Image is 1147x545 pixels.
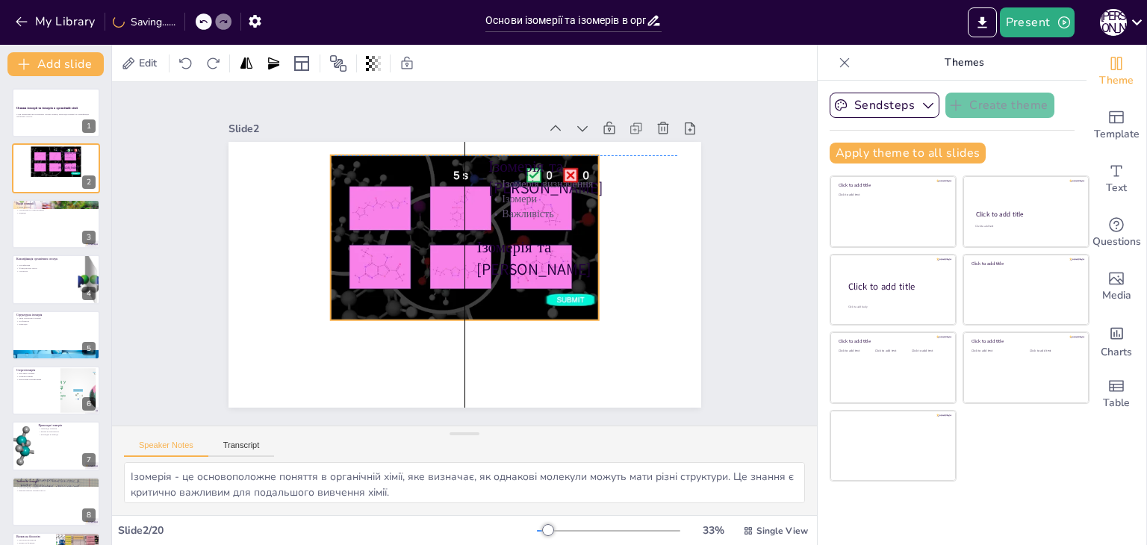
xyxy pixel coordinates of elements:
[1087,99,1146,152] div: Add ready made slides
[848,280,944,293] div: Click to add title
[16,257,74,261] p: Класифікація органічних сполук
[1100,9,1127,36] div: П [PERSON_NAME]
[38,433,96,436] p: Взаємодія в природі
[82,287,96,300] div: 4
[1102,287,1131,304] span: Media
[16,378,56,381] p: Просторове розташування
[16,483,96,486] p: Важливість для хімії
[16,106,78,110] strong: Основи ізомерії та ізомерів в органічній хімії
[16,539,52,542] p: Біологічні молекули
[16,270,74,272] p: Структура
[82,231,96,244] div: 3
[1087,367,1146,421] div: Add a table
[830,93,939,118] button: Sendsteps
[16,113,96,118] p: У цій презентації ми розглянемо основи ізомерії, різні види ізомерії та класифікацію органічних с...
[1087,314,1146,367] div: Add charts and graphs
[972,338,1078,344] div: Click to add title
[82,175,96,189] div: 2
[912,349,945,353] div: Click to add text
[12,88,100,137] div: 1
[972,349,1019,353] div: Click to add text
[60,155,96,158] p: Важливість
[58,161,93,169] p: Ізомерія та [PERSON_NAME]
[839,182,945,188] div: Click to add title
[1094,126,1140,143] span: Template
[16,267,74,270] p: Функціональні групи
[7,52,104,76] button: Add slide
[1099,72,1134,89] span: Theme
[16,368,56,373] p: Стереоізомерія
[82,397,96,411] div: 6
[1100,7,1127,37] button: П [PERSON_NAME]
[1087,45,1146,99] div: Change the overall theme
[312,294,473,417] p: Важливість
[12,477,100,526] div: 8
[16,313,96,317] p: Структурна ізомерія
[857,45,1072,81] p: Themes
[82,453,96,467] div: 7
[12,421,100,470] div: 7
[16,202,96,206] p: Види ізомерії
[839,338,945,344] div: Click to add title
[16,320,96,323] p: Особливості
[12,199,100,249] div: 3
[38,431,96,434] p: Вплив на властивості
[16,541,52,544] p: Вплив на функцію
[124,462,805,503] textarea: Ізомерія - це основоположне поняття в органічній хімії, яке визначає, як однакові молекули можуть...
[12,311,100,360] div: 5
[82,342,96,355] div: 5
[972,261,1078,267] div: Click to add title
[329,54,347,72] span: Position
[16,208,96,211] p: Структурна та стереоізомерія
[756,525,808,537] span: Single View
[975,225,1075,228] div: Click to add text
[60,146,96,155] p: Ізомерія та [PERSON_NAME]
[118,523,537,538] div: Slide 2 / 20
[848,305,942,308] div: Click to add body
[968,7,997,37] button: Export to PowerPoint
[60,150,96,153] p: Ізомерія визначення
[16,264,74,267] p: Класифікація
[12,255,100,304] div: 4
[839,193,945,197] div: Click to add text
[12,143,100,193] div: 2
[290,52,314,75] div: Layout
[16,323,96,326] p: Приклади
[16,479,96,484] p: Значення ізомерії
[16,535,52,539] p: Вплив на біологію
[16,489,96,492] p: Використання в промисловості
[1030,349,1077,353] div: Click to add text
[1101,344,1132,361] span: Charts
[485,10,646,31] input: Insert title
[16,317,96,320] p: Типи структурної ізомерії
[1092,234,1141,250] span: Questions
[38,424,96,429] p: Приклади ізомерів
[1087,152,1146,206] div: Add text boxes
[1106,180,1127,196] span: Text
[287,240,466,387] p: Ізомерія та [PERSON_NAME]
[38,428,96,431] p: Приклади ізомерів
[16,375,56,378] p: Оптичні ізомери
[976,210,1075,219] div: Click to add title
[945,93,1054,118] button: Create theme
[82,119,96,133] div: 1
[1000,7,1075,37] button: Present
[473,211,733,405] div: Slide 2
[113,15,175,29] div: Saving......
[830,143,986,163] button: Apply theme to all slides
[12,366,100,415] div: 6
[16,373,56,376] p: Цис-транс ізомери
[60,153,96,156] p: Ізомери
[11,10,102,34] button: My Library
[1103,395,1130,411] span: Table
[124,440,208,457] button: Speaker Notes
[136,56,160,70] span: Edit
[16,205,96,208] p: Види ізомерії
[839,349,872,353] div: Click to add text
[329,318,491,441] p: Ізомерія визначення
[875,349,909,353] div: Click to add text
[320,306,482,429] p: Ізомери
[16,211,96,214] p: Підвиди
[695,523,731,538] div: 33 %
[16,486,96,489] p: Прогнозування реакцій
